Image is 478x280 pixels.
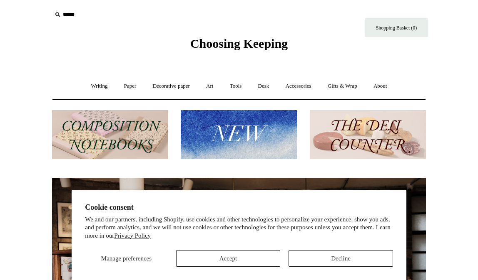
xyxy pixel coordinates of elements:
span: Choosing Keeping [190,37,288,50]
p: We and our partners, including Shopify, use cookies and other technologies to personalize your ex... [85,216,393,240]
button: Accept [176,250,281,267]
span: Manage preferences [101,255,152,262]
a: Writing [84,75,115,97]
a: Accessories [278,75,319,97]
img: 202302 Composition ledgers.jpg__PID:69722ee6-fa44-49dd-a067-31375e5d54ec [52,110,168,160]
h2: Cookie consent [85,203,393,212]
a: Paper [117,75,144,97]
a: Choosing Keeping [190,43,288,49]
a: Tools [222,75,249,97]
a: Shopping Basket (0) [365,18,428,37]
button: Manage preferences [85,250,168,267]
img: New.jpg__PID:f73bdf93-380a-4a35-bcfe-7823039498e1 [181,110,297,160]
img: The Deli Counter [310,110,426,160]
button: Decline [289,250,393,267]
a: Gifts & Wrap [320,75,365,97]
a: Desk [251,75,277,97]
a: Privacy Policy [114,232,151,239]
a: Decorative paper [145,75,197,97]
a: About [366,75,395,97]
a: Art [199,75,221,97]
